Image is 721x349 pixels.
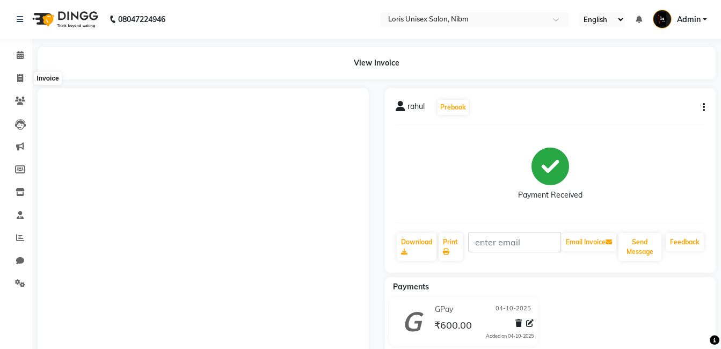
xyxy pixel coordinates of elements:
div: Payment Received [518,190,582,201]
button: Prebook [438,100,469,115]
span: Payments [393,282,429,292]
span: rahul [407,101,425,116]
button: Email Invoice [562,233,616,251]
img: Admin [653,10,672,28]
b: 08047224946 [118,4,165,34]
div: View Invoice [38,47,716,79]
span: GPay [435,304,453,315]
span: Admin [677,14,701,25]
button: Send Message [618,233,661,261]
input: enter email [468,232,560,252]
div: Added on 04-10-2025 [486,332,534,340]
img: logo [27,4,101,34]
a: Feedback [666,233,704,251]
div: Invoice [34,72,61,85]
a: Print [439,233,463,261]
a: Download [397,233,436,261]
span: 04-10-2025 [496,304,531,315]
span: ₹600.00 [434,319,472,334]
